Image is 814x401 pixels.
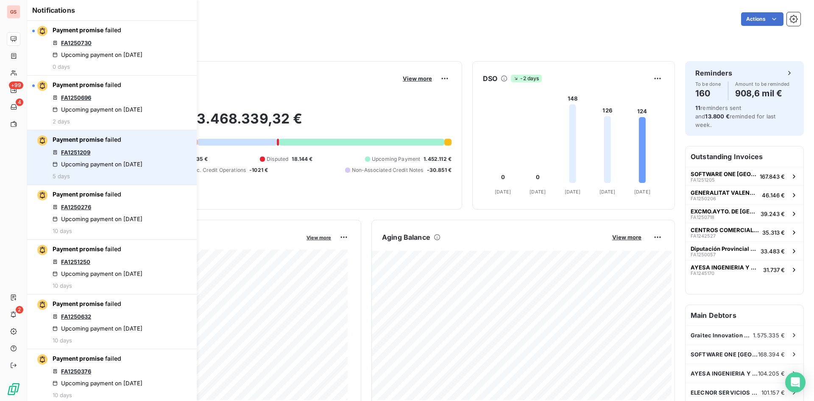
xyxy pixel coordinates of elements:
[61,258,90,265] a: FA1251250
[785,372,806,393] div: Open Intercom Messenger
[686,223,803,241] button: CENTROS COMERCIALES CARREFOUR SAFA124252735.313 €
[53,63,70,70] span: 0 days
[691,233,716,238] span: FA1242527
[691,245,757,252] span: Diputación Provincial [PERSON_NAME]
[7,382,20,396] img: Logo LeanPay
[686,204,803,223] button: EXCMO.AYTO. DE [GEOGRAPHIC_DATA][PERSON_NAME]FA125071839.243 €
[691,271,714,276] span: FA1245170
[400,75,435,82] button: View more
[511,75,541,82] span: -2 days
[53,161,142,168] div: Upcoming payment on [DATE]
[691,389,761,396] span: ELECNOR SERVICIOS Y PROYECTOS,S.A.U.
[762,229,785,236] span: 35.313 €
[188,166,246,174] span: Misc. Credit Operations
[695,104,775,128] span: reminders sent and reminded for last week.
[686,185,803,204] button: GENERALITAT VALENCIANA GVAFA125020646.146 €
[53,325,142,332] div: Upcoming payment on [DATE]
[105,355,121,362] span: failed
[735,87,790,100] h4: 908,6 mil €
[762,192,785,199] span: 46.146 €
[691,196,716,201] span: FA1250206
[352,166,424,174] span: Non-Associated Credit Notes
[27,294,197,349] button: Payment promise failedFA1250632Upcoming payment on [DATE]10 days
[53,118,70,125] span: 2 days
[382,232,430,242] h6: Aging Balance
[686,167,803,185] button: SOFTWARE ONE [GEOGRAPHIC_DATA], S.A.FA1251205167.843 €
[53,392,72,398] span: 10 days
[758,351,785,358] span: 168.394 €
[686,146,803,167] h6: Outstanding Invoices
[599,189,616,195] tspan: [DATE]
[761,248,785,255] span: 33.483 €
[612,234,641,241] span: View more
[495,189,511,195] tspan: [DATE]
[634,189,650,195] tspan: [DATE]
[61,39,92,46] a: FA1250730
[53,355,103,362] span: Payment promise
[27,130,197,185] button: Payment promise failedFA1251209Upcoming payment on [DATE]5 days
[53,81,103,88] span: Payment promise
[686,305,803,325] h6: Main Debtors
[53,106,142,113] div: Upcoming payment on [DATE]
[691,215,714,220] span: FA1250718
[691,252,716,257] span: FA1250057
[105,136,121,143] span: failed
[691,189,758,196] span: GENERALITAT VALENCIANA GVA
[105,26,121,34] span: failed
[105,245,121,252] span: failed
[53,337,72,344] span: 10 days
[691,370,758,377] span: AYESA INGENIERIA Y ARQUITECTURA S.A.
[16,98,23,106] span: 4
[741,12,783,26] button: Actions
[565,189,581,195] tspan: [DATE]
[61,313,91,320] a: FA1250632
[695,81,721,87] span: To be done
[53,300,103,307] span: Payment promise
[427,166,452,174] span: -30.851 €
[530,189,546,195] tspan: [DATE]
[686,260,803,279] button: AYESA INGENIERIA Y ARQUITECTURA S.A.FA124517031.737 €
[760,173,785,180] span: 167.843 €
[761,389,785,396] span: 101.157 €
[53,216,142,222] div: Upcoming payment on [DATE]
[105,300,121,307] span: failed
[372,155,420,163] span: Upcoming Payment
[292,155,312,163] span: 18.144 €
[691,332,753,339] span: Graitec Innovation SAS
[691,351,758,358] span: SOFTWARE ONE [GEOGRAPHIC_DATA], S.A.
[403,75,432,82] span: View more
[27,76,197,130] button: Payment promise failedFA1250696Upcoming payment on [DATE]2 days
[691,264,760,271] span: AYESA INGENIERIA Y ARQUITECTURA S.A.
[53,380,142,387] div: Upcoming payment on [DATE]
[695,87,721,100] h4: 160
[691,208,757,215] span: EXCMO.AYTO. DE [GEOGRAPHIC_DATA][PERSON_NAME]
[249,166,268,174] span: -1021 €
[9,81,23,89] span: +99
[761,210,785,217] span: 39.243 €
[27,21,197,76] button: Payment promise failedFA1250730Upcoming payment on [DATE]0 days
[304,233,334,241] button: View more
[691,227,759,233] span: CENTROS COMERCIALES CARREFOUR SA
[53,227,72,234] span: 10 days
[691,177,715,182] span: FA1251205
[53,282,72,289] span: 10 days
[686,241,803,260] button: Diputación Provincial [PERSON_NAME]FA125005733.483 €
[53,51,142,58] div: Upcoming payment on [DATE]
[307,235,331,241] span: View more
[53,173,70,179] span: 5 days
[16,306,23,314] span: 2
[53,270,142,277] div: Upcoming payment on [DATE]
[7,100,20,114] a: 4
[695,104,700,111] span: 11
[424,155,452,163] span: 1.452.112 €
[483,73,497,84] h6: DSO
[7,5,20,19] div: GS
[753,332,785,339] span: 1.575.335 €
[105,191,121,198] span: failed
[53,245,103,252] span: Payment promise
[53,136,103,143] span: Payment promise
[691,171,756,177] span: SOFTWARE ONE [GEOGRAPHIC_DATA], S.A.
[758,370,785,377] span: 104.205 €
[53,191,103,198] span: Payment promise
[61,368,91,375] a: FA1250376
